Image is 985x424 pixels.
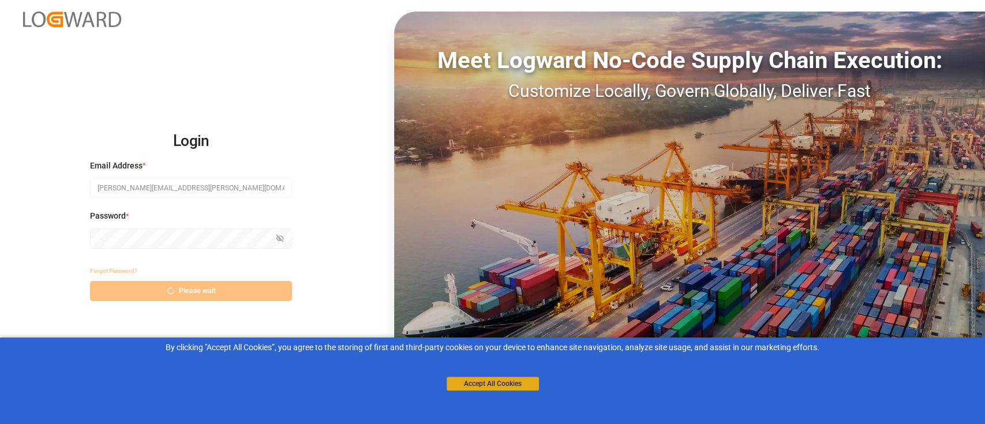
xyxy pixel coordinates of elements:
img: Logward_new_orange.png [23,12,121,27]
div: Customize Locally, Govern Globally, Deliver Fast [394,78,985,104]
button: Accept All Cookies [447,377,539,391]
div: By clicking "Accept All Cookies”, you agree to the storing of first and third-party cookies on yo... [8,342,977,354]
div: Meet Logward No-Code Supply Chain Execution: [394,43,985,78]
h2: Login [90,123,292,160]
input: Enter your email [90,178,292,198]
span: Password [90,210,126,222]
span: Email Address [90,160,143,172]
